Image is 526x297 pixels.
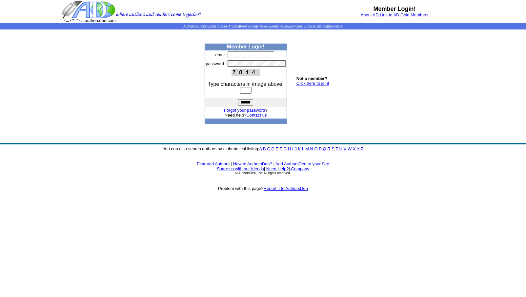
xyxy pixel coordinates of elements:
a: U [339,146,342,151]
a: X [353,146,356,151]
img: This Is CAPTCHA Image [232,69,260,76]
a: News [259,25,268,28]
font: , , [361,12,429,17]
a: Company [291,166,309,171]
a: Authors [183,25,194,28]
a: G [283,146,287,151]
a: V [344,146,347,151]
a: Need Help? [266,166,289,171]
a: N [310,146,313,151]
a: Contact us [246,113,267,118]
a: D [271,146,274,151]
a: Videos [293,25,302,28]
a: Gold Members [400,12,428,17]
a: Articles [229,25,239,28]
a: M [305,146,309,151]
a: R [327,146,330,151]
font: Problem with this page? [218,186,308,191]
a: Books [207,25,216,28]
font: ? [224,108,268,113]
a: Stories [217,25,228,28]
a: P [319,146,321,151]
a: Link to AD [380,12,399,17]
font: email [215,52,226,57]
font: © AuthorsDen, Inc. All rights reserved. [235,171,291,175]
font: Need help? [225,113,267,118]
a: K [298,146,301,151]
a: Q [323,146,326,151]
font: | [289,166,309,171]
font: | [264,166,265,171]
a: Add AuthorsDen to your Site [275,161,329,166]
a: S [332,146,334,151]
a: Reviews [279,25,292,28]
a: Success Stories [303,25,327,28]
a: A [259,146,262,151]
a: W [348,146,352,151]
a: C [267,146,270,151]
font: Type characters in image above. [208,81,284,87]
a: T [335,146,338,151]
a: I [292,146,293,151]
b: Member Login! [227,44,265,49]
font: You can also search authors by alphabetical listing: [163,146,363,151]
b: Member Login! [374,6,416,12]
a: B [263,146,266,151]
a: Forgot your password [224,108,265,113]
a: New to AuthorsDen? [233,161,272,166]
a: Report it to AuthorsDen [264,186,308,191]
a: Share us with our friends [217,166,264,171]
span: | | | | | | | | | | | | [183,25,342,28]
a: eBooks [195,25,206,28]
a: L [302,146,304,151]
font: | [273,161,274,166]
a: F [280,146,282,151]
a: About AD [361,12,379,17]
a: Click here to join! [296,81,329,86]
a: Bookstore [328,25,343,28]
a: Events [269,25,279,28]
a: J [294,146,297,151]
font: | [231,161,232,166]
a: Y [357,146,359,151]
a: E [275,146,278,151]
a: Blogs [250,25,258,28]
a: Z [361,146,363,151]
a: O [314,146,318,151]
a: H [288,146,291,151]
a: Poetry [240,25,250,28]
font: password [206,61,224,66]
b: Not a member? [296,76,328,81]
a: Featured Authors [197,161,230,166]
